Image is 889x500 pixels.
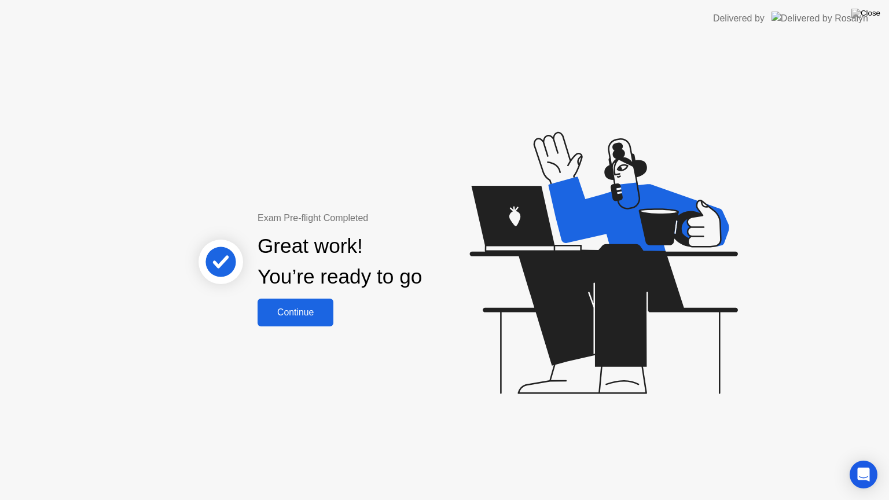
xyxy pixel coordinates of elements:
[772,12,868,25] img: Delivered by Rosalyn
[850,461,877,488] div: Open Intercom Messenger
[258,231,422,292] div: Great work! You’re ready to go
[261,307,330,318] div: Continue
[258,299,333,326] button: Continue
[713,12,765,25] div: Delivered by
[851,9,880,18] img: Close
[258,211,497,225] div: Exam Pre-flight Completed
